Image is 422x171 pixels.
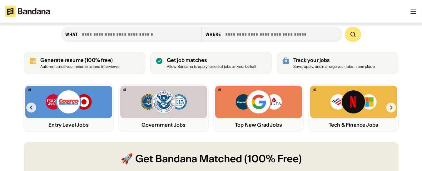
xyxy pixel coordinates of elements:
a: Generate resume (100% free)Auto-enhance your resume to land interviews [24,52,145,74]
a: Get job matches Allow Bandana to apply to select jobs on your behalf [150,52,272,74]
a: Track your jobs Save, apply, and manage your jobs in one place [277,52,398,74]
div: Government Jobs [120,122,207,128]
span: 🚀 Get Bandana Matched [121,152,242,166]
img: FBI, DHS, MWRD logos [140,89,187,114]
div: Entry Level Jobs [25,122,112,128]
span: (100% free) [85,57,113,63]
a: Bandana logoTrader Joe’s, Costco, Target logosEntry Level Jobs [24,84,114,132]
a: Bandana logoCapital One, Google, Delta logosTop New Grad Jobs [214,84,304,132]
a: Bandana logoBank of America, Netflix, Microsoft logosTech & Finance Jobs [309,84,399,132]
img: Bandana logo [218,88,221,91]
img: Left Arrow [26,103,36,113]
div: Allow Bandana to apply to select jobs on your behalf [167,65,256,69]
img: Bandana logo [313,88,315,91]
img: Trader Joe’s, Costco, Target logos [45,89,92,114]
img: Right Arrow [386,103,396,113]
img: Bandana logotype [5,6,50,17]
img: Bank of America, Netflix, Microsoft logos [330,89,377,114]
div: Tech & Finance Jobs [310,122,397,128]
div: Generate resume [40,57,119,63]
span: (100% Free) [244,152,302,166]
img: Bandana logo [123,88,126,91]
img: Bandana logo [28,88,31,91]
a: Bandana logoFBI, DHS, MWRD logosGovernment Jobs [119,84,209,132]
div: Save, apply, and manage your jobs in one place [293,65,375,69]
div: Top New Grad Jobs [215,122,302,128]
div: Where [206,32,221,37]
img: Capital One, Google, Delta logos [235,89,282,114]
div: Get job matches [167,57,256,63]
div: what [65,32,78,37]
div: Track your jobs [293,57,375,63]
div: Auto-enhance your resume to land interviews [40,65,119,69]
